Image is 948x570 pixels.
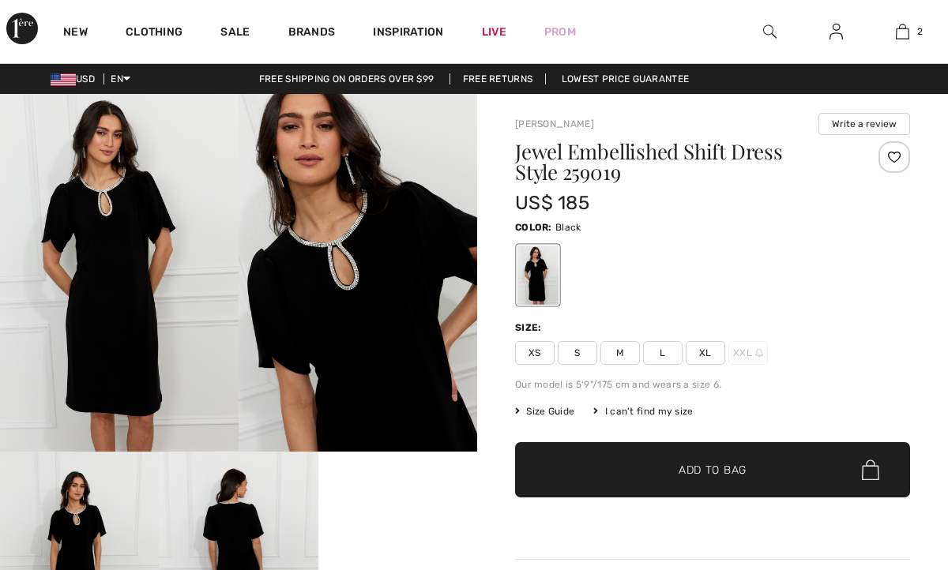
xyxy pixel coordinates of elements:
[51,73,101,84] span: USD
[643,341,683,365] span: L
[239,94,477,452] img: Jewel Embellished Shift Dress Style 259019. 2
[728,341,768,365] span: XXL
[870,22,935,41] a: 2
[111,73,130,84] span: EN
[679,462,747,478] span: Add to Bag
[755,349,763,357] img: ring-m.svg
[544,24,576,40] a: Prom
[246,73,447,84] a: Free shipping on orders over $99
[515,442,910,497] button: Add to Bag
[51,73,76,86] img: US Dollar
[763,22,777,41] img: search the website
[63,25,88,42] a: New
[600,341,640,365] span: M
[126,25,182,42] a: Clothing
[515,141,845,182] h1: Jewel Embellished Shift Dress Style 259019
[917,24,923,39] span: 2
[555,222,581,233] span: Black
[517,246,559,305] div: Black
[515,192,589,214] span: US$ 185
[318,452,477,531] video: Your browser does not support the video tag.
[515,377,910,392] div: Our model is 5'9"/175 cm and wears a size 6.
[515,222,552,233] span: Color:
[515,321,545,335] div: Size:
[515,341,555,365] span: XS
[829,22,843,41] img: My Info
[515,118,594,129] a: [PERSON_NAME]
[6,13,38,44] img: 1ère Avenue
[450,73,547,84] a: Free Returns
[515,404,574,418] span: Size Guide
[817,22,856,42] a: Sign In
[220,25,250,42] a: Sale
[862,459,879,480] img: Bag.svg
[482,24,506,40] a: Live
[896,22,909,41] img: My Bag
[593,404,693,418] div: I can't find my size
[373,25,443,42] span: Inspiration
[686,341,725,365] span: XL
[288,25,336,42] a: Brands
[818,113,910,135] button: Write a review
[558,341,597,365] span: S
[549,73,702,84] a: Lowest Price Guarantee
